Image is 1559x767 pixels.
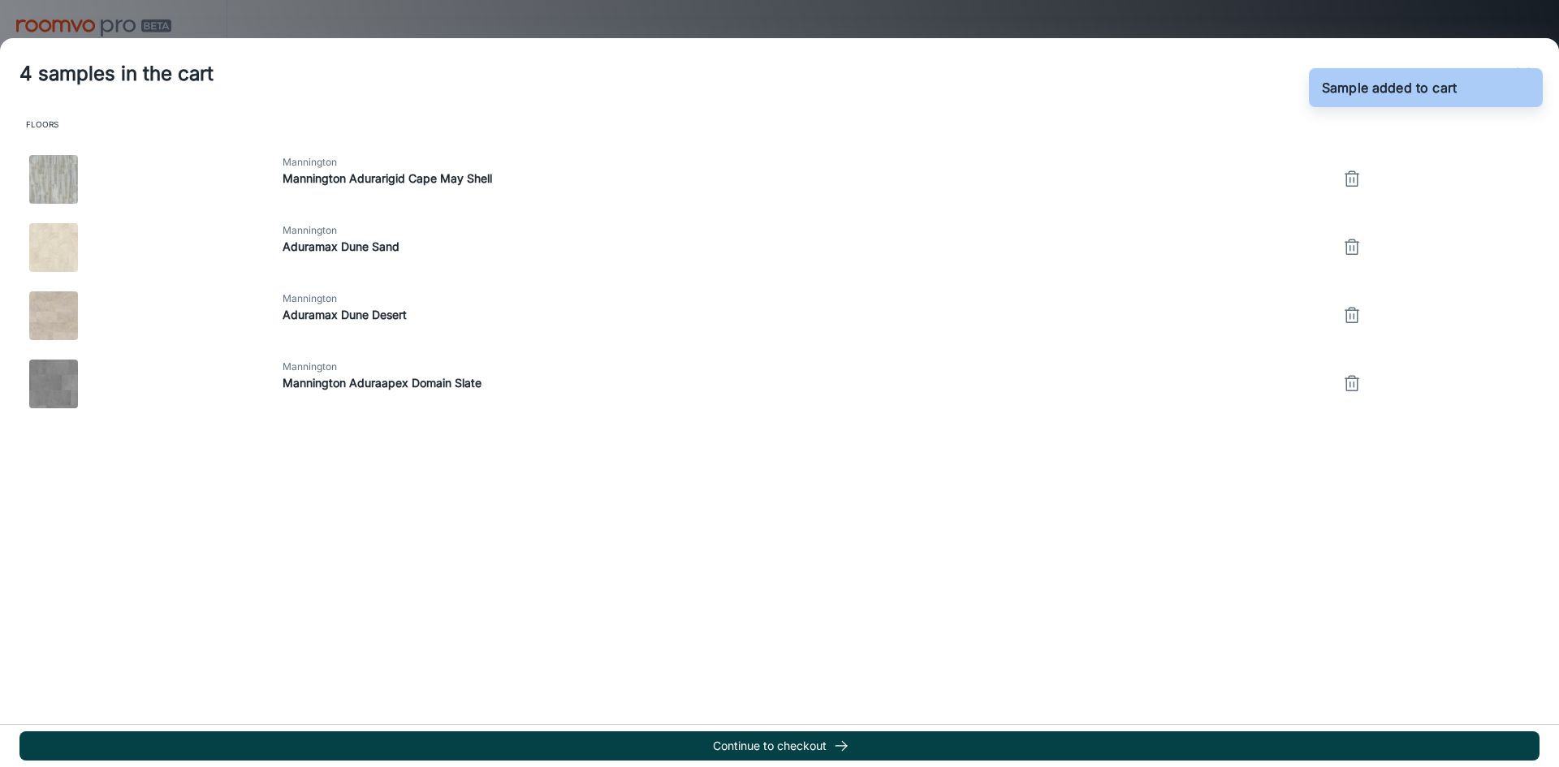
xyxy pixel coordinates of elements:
span: Mannington [283,155,1332,170]
h6: Aduramax Dune Desert [283,306,1332,324]
h6: Aduramax Dune Sand [283,238,1332,256]
img: Aduramax Dune Desert [29,291,78,340]
span: Mannington [283,360,1332,374]
h6: Mannington Adurarigid Cape May Shell [283,170,1332,187]
h6: Sample added to cart [1322,78,1457,97]
h4: 4 samples in the cart [19,59,214,88]
span: Floors [19,110,1540,139]
span: Mannington [283,223,1332,238]
img: Aduramax Dune Sand [29,223,78,272]
button: exit [1507,58,1540,90]
h6: Mannington Aduraapex Domain Slate [283,374,1332,392]
button: Continue to checkout [19,731,1540,761]
img: Mannington Adurarigid Cape May Shell [29,155,78,204]
img: Mannington Aduraapex Domain Slate [29,360,78,408]
span: Mannington [283,291,1332,306]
